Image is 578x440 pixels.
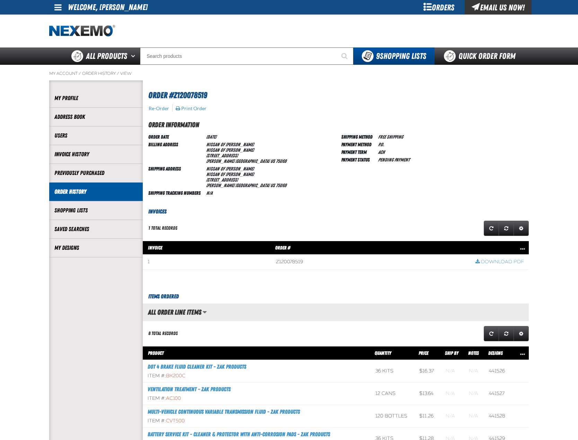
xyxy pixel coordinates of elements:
bdo: 75069 [276,183,286,188]
a: DOT 4 Brake Fluid Cleaner Kit - ZAK Products [148,363,246,370]
td: 441528 [484,405,511,428]
a: Quick Order Form [435,47,528,65]
td: Blank [464,405,484,428]
td: Order Date [148,133,203,140]
td: Payment Method [341,140,375,148]
td: 441526 [484,360,511,382]
span: Shopping Lists [376,51,426,61]
button: You have 9 Shopping Lists. Open to view details [353,47,435,65]
span: Notes [468,350,479,356]
a: Address Book [54,113,138,121]
b: Nissan of [PERSON_NAME] [206,166,254,171]
span: Designs [488,350,503,356]
a: Battery Service Kit - Cleaner & Protector with Anti-Corrosion Pads - ZAK Products [148,431,330,438]
span: Nissan of [PERSON_NAME] [206,171,254,177]
th: Row actions [471,241,529,255]
button: Re-Order [148,105,169,112]
td: $11.26 [414,405,441,428]
td: $16.37 [414,360,441,382]
span: Invoice [148,245,162,250]
a: Users [54,132,138,140]
a: Previously Purchased [54,169,138,177]
span: Free Shipping [378,134,403,140]
td: 1 [143,255,271,270]
div: 8 total records [148,330,178,337]
div: Item #: [148,373,366,379]
td: Blank [464,382,484,405]
td: Shipping Tracking Numbers [148,189,203,196]
a: Reset grid action [499,326,514,341]
span: / [79,71,81,76]
span: US [270,158,275,164]
span: BK200C [166,373,185,379]
img: Nexemo logo [49,25,115,37]
h2: Order Information [148,120,529,130]
span: ACH [378,149,385,155]
a: Saved Searches [54,225,138,233]
a: Refresh grid action [484,221,499,236]
span: Product [148,350,164,356]
button: Start Searching [336,47,353,65]
td: Payment Status [341,156,375,163]
nav: Breadcrumbs [49,71,529,76]
div: 1 total records [148,225,177,231]
span: Quantity [375,350,391,356]
span: N/A [206,190,212,196]
td: $13.64 [414,382,441,405]
h3: Invoices [143,208,529,216]
td: Blank [441,382,464,405]
a: My Designs [54,244,138,252]
strong: 9 [376,51,380,61]
td: Blank [441,360,464,382]
a: Download PDF row action [475,259,524,265]
h2: All Order Line Items [143,308,201,316]
span: AC100 [166,395,181,401]
a: Multi-Vehicle Continuous Variable Transmission Fluid - ZAK Products [148,408,300,415]
a: Shopping Lists [54,206,138,214]
td: Blank [464,360,484,382]
span: [GEOGRAPHIC_DATA] [235,183,269,188]
td: 441527 [484,382,511,405]
a: My Profile [54,94,138,102]
span: Price [419,350,428,356]
a: Expand or Collapse Grid Settings [514,221,529,236]
span: P.O. [378,142,384,147]
span: Order # [275,245,290,250]
span: All Products [86,50,127,62]
span: [STREET_ADDRESS] [206,153,238,158]
div: Item #: [148,418,366,424]
td: 12 cans [370,382,414,405]
span: / [117,71,119,76]
span: [DATE] [206,134,216,140]
input: Search [140,47,353,65]
a: Order History [82,71,116,76]
td: Shipping Method [341,133,375,140]
a: Invoice History [54,150,138,158]
td: Z120078519 [271,255,471,270]
button: Manage grid views. Current view is All Order Line Items [202,306,207,318]
a: Refresh grid action [484,326,499,341]
td: Blank [441,405,464,428]
span: [PERSON_NAME] [206,158,234,164]
div: Item #: [148,395,366,402]
span: Nissan of [PERSON_NAME] [206,147,254,153]
span: [STREET_ADDRESS] [206,177,238,183]
span: [PERSON_NAME] [206,183,234,188]
a: Reset grid action [499,221,514,236]
a: Home [49,25,115,37]
span: Order #Z120078519 [148,90,207,100]
button: Open All Products pages [129,47,140,65]
td: Shipping Address [148,165,203,189]
span: [GEOGRAPHIC_DATA] [235,158,269,164]
a: Expand or Collapse Grid Settings [514,326,529,341]
td: 120 bottles [370,405,414,428]
a: Order History [54,188,138,196]
span: Pending payment [378,157,410,162]
span: US [270,183,275,188]
a: My Account [49,71,78,76]
a: Ventilation Treatment - ZAK Products [148,386,230,393]
a: View [120,71,132,76]
h3: Items Ordered [143,292,529,301]
span: Ship By [445,350,458,356]
span: CVT500 [166,418,185,424]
